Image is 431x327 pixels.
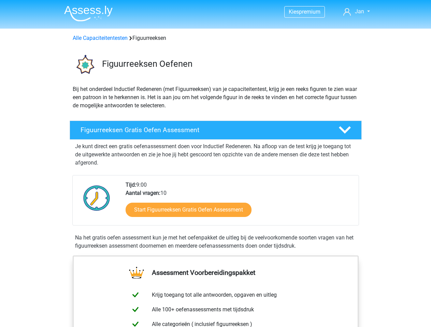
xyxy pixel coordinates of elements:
[75,142,356,167] p: Je kunt direct een gratis oefenassessment doen voor Inductief Redeneren. Na afloop van de test kr...
[73,35,128,41] a: Alle Capaciteitentesten
[126,203,252,217] a: Start Figuurreeksen Gratis Oefen Assessment
[80,181,114,215] img: Klok
[355,8,364,15] span: Jan
[285,7,325,16] a: Kiespremium
[64,5,113,21] img: Assessly
[102,59,356,69] h3: Figuurreeksen Oefenen
[120,181,358,225] div: 9:00 10
[72,234,359,250] div: Na het gratis oefen assessment kun je met het oefenpakket de uitleg bij de veelvoorkomende soorte...
[299,9,320,15] span: premium
[341,7,372,16] a: Jan
[67,121,364,140] a: Figuurreeksen Gratis Oefen Assessment
[70,50,99,79] img: figuurreeksen
[289,9,299,15] span: Kies
[73,85,359,110] p: Bij het onderdeel Inductief Redeneren (met Figuurreeksen) van je capaciteitentest, krijg je een r...
[70,34,361,42] div: Figuurreeksen
[126,190,160,196] b: Aantal vragen:
[81,126,328,134] h4: Figuurreeksen Gratis Oefen Assessment
[126,182,136,188] b: Tijd:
